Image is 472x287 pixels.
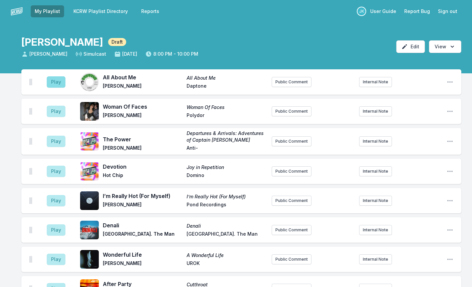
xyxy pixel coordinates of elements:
button: Internal Note [359,77,392,87]
button: Public Comment [272,77,311,87]
a: My Playlist [31,5,64,17]
img: Drag Handle [29,197,32,204]
a: KCRW Playlist Directory [69,5,132,17]
span: I’m Really Hot (For Myself) [103,192,183,200]
img: Drag Handle [29,168,32,175]
span: Daptone [187,83,266,91]
button: Internal Note [359,254,392,264]
span: Hot Chip [103,172,183,180]
button: Play [47,195,65,206]
span: [PERSON_NAME] [103,145,183,153]
img: logo-white-87cec1fa9cbef997252546196dc51331.png [11,5,23,17]
button: Open playlist item options [447,108,453,115]
img: Drag Handle [29,256,32,263]
button: Play [47,166,65,177]
span: Draft [108,38,126,46]
button: Public Comment [272,196,311,206]
button: Open playlist item options [447,197,453,204]
button: Open options [429,40,461,53]
span: 8:00 PM - 10:00 PM [145,51,198,57]
span: [PERSON_NAME] [21,51,67,57]
span: A Wonderful Life [187,252,266,259]
button: Play [47,76,65,88]
button: Internal Note [359,136,392,146]
img: All About Me [80,73,99,91]
button: Sign out [434,5,461,17]
img: Drag Handle [29,138,32,145]
span: [GEOGRAPHIC_DATA]. The Man [187,231,266,239]
button: Edit [396,40,425,53]
span: [PERSON_NAME] [103,112,183,120]
button: Public Comment [272,106,311,116]
img: Drag Handle [29,108,32,115]
span: All About Me [187,75,266,81]
button: Internal Note [359,106,392,116]
span: Departures & Arrivals: Adventures of Captain [PERSON_NAME] [187,130,266,143]
button: Open playlist item options [447,138,453,145]
span: Pond Recordings [187,201,266,209]
span: [GEOGRAPHIC_DATA]. The Man [103,231,183,239]
img: I’m Really Hot (For Myself) [80,191,99,210]
a: User Guide [366,5,400,17]
a: Reports [137,5,163,17]
img: Departures & Arrivals: Adventures of Captain Curt [80,132,99,151]
button: Public Comment [272,166,311,176]
button: Open playlist item options [447,256,453,263]
span: The Power [103,135,183,143]
button: Open playlist item options [447,168,453,175]
button: Play [47,224,65,236]
button: Public Comment [272,136,311,146]
img: Drag Handle [29,227,32,233]
span: All About Me [103,73,183,81]
span: Domino [187,172,266,180]
span: [PERSON_NAME] [103,201,183,209]
span: Polydor [187,112,266,120]
span: Devotion [103,163,183,171]
img: Drag Handle [29,79,32,85]
button: Play [47,254,65,265]
img: Denali [80,221,99,239]
span: Joy in Repetition [187,164,266,171]
span: Simulcast [75,51,106,57]
span: Woman Of Faces [103,103,183,111]
span: [PERSON_NAME] [103,260,183,268]
button: Play [47,136,65,147]
span: Wonderful Life [103,251,183,259]
button: Internal Note [359,196,392,206]
button: Public Comment [272,225,311,235]
span: Woman Of Faces [187,104,266,111]
button: Internal Note [359,225,392,235]
span: I’m Really Hot (For Myself) [187,193,266,200]
span: [DATE] [114,51,137,57]
span: Denali [103,221,183,229]
button: Open playlist item options [447,227,453,233]
a: Report Bug [400,5,434,17]
span: Anti‐ [187,145,266,153]
img: A Wonderful Life [80,250,99,269]
button: Open playlist item options [447,79,453,85]
img: Joy in Repetition [80,162,99,181]
span: UROK [187,260,266,268]
button: Internal Note [359,166,392,176]
p: Jason Kramer [357,7,366,16]
button: Play [47,106,65,117]
button: Public Comment [272,254,311,264]
img: Woman Of Faces [80,102,99,121]
span: [PERSON_NAME] [103,83,183,91]
h1: [PERSON_NAME] [21,36,103,48]
span: Denali [187,223,266,229]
